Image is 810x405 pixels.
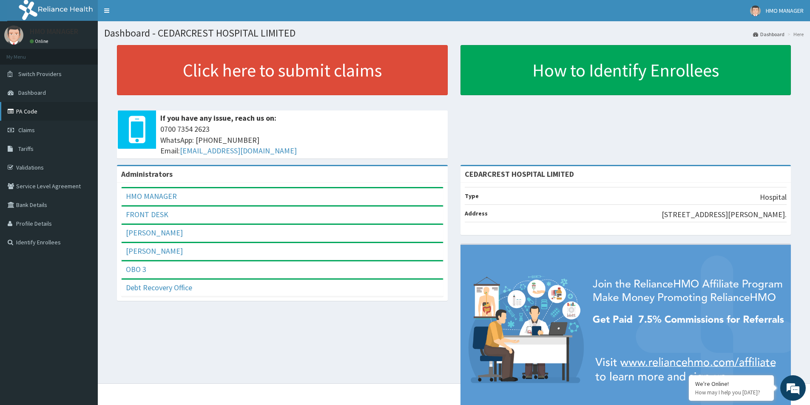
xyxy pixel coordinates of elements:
span: Switch Providers [18,70,62,78]
img: d_794563401_company_1708531726252_794563401 [16,42,34,64]
a: [EMAIL_ADDRESS][DOMAIN_NAME] [180,146,297,156]
span: HMO MANAGER [766,7,804,14]
span: Dashboard [18,89,46,96]
img: User Image [4,25,23,45]
span: Tariffs [18,145,34,153]
a: Online [30,38,50,44]
a: FRONT DESK [126,210,168,219]
span: 0700 7354 2623 WhatsApp: [PHONE_NUMBER] Email: [160,124,443,156]
div: Minimize live chat window [139,4,160,25]
img: User Image [750,6,761,16]
div: Chat with us now [44,48,143,59]
a: Debt Recovery Office [126,283,192,292]
p: [STREET_ADDRESS][PERSON_NAME]. [662,209,787,220]
b: If you have any issue, reach us on: [160,113,276,123]
b: Administrators [121,169,173,179]
textarea: Type your message and hit 'Enter' [4,232,162,262]
a: [PERSON_NAME] [126,246,183,256]
a: OBO 3 [126,264,146,274]
b: Address [465,210,488,217]
span: Claims [18,126,35,134]
h1: Dashboard - CEDARCREST HOSPITAL LIMITED [104,28,804,39]
a: How to Identify Enrollees [460,45,791,95]
div: We're Online! [695,380,767,388]
li: Here [785,31,804,38]
p: HMO MANAGER [30,28,78,35]
p: Hospital [760,192,787,203]
b: Type [465,192,479,200]
a: HMO MANAGER [126,191,177,201]
a: Dashboard [753,31,784,38]
strong: CEDARCREST HOSPITAL LIMITED [465,169,574,179]
span: We're online! [49,107,117,193]
p: How may I help you today? [695,389,767,396]
a: Click here to submit claims [117,45,448,95]
a: [PERSON_NAME] [126,228,183,238]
